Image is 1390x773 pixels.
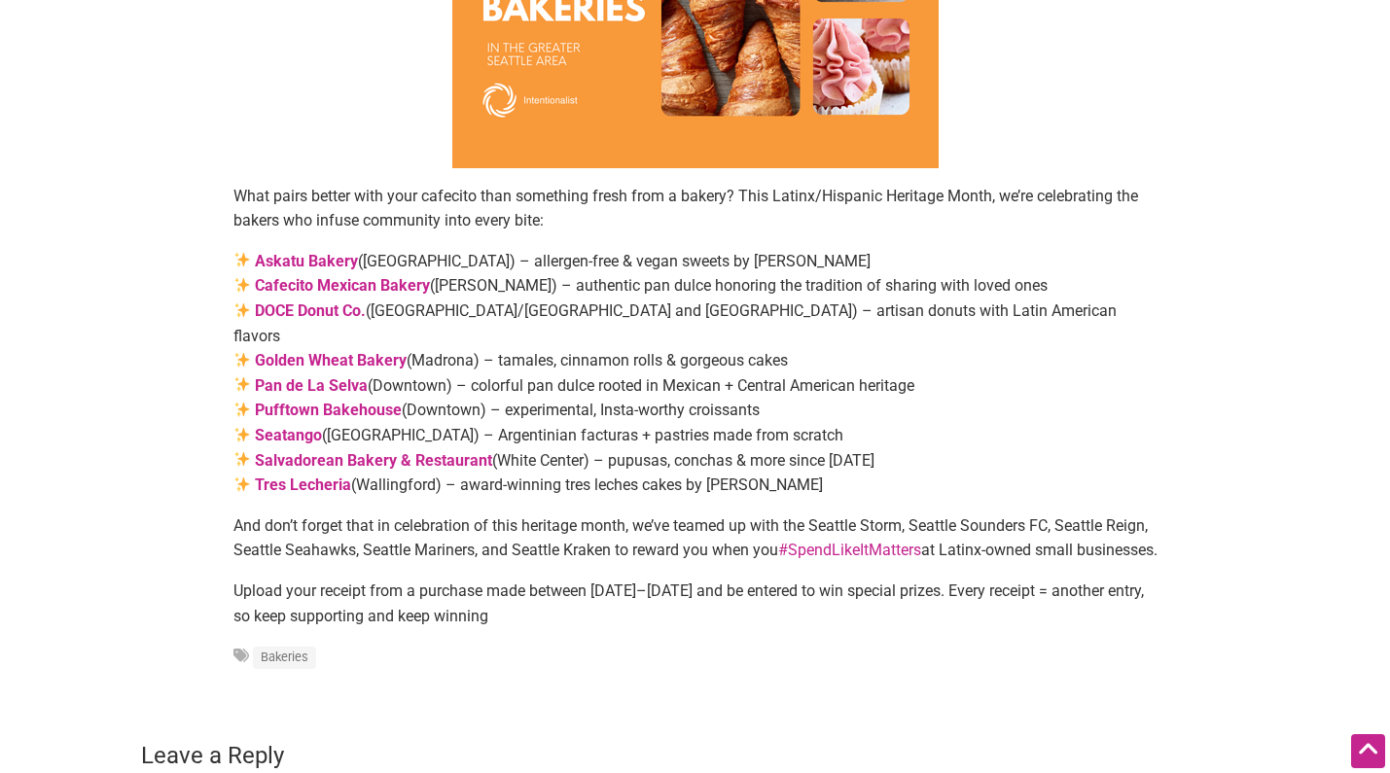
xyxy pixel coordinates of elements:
[255,426,322,444] a: Seatango
[234,476,250,492] img: ✨
[234,402,250,417] img: ✨
[234,427,250,442] img: ✨
[255,276,430,295] a: Cafecito Mexican Bakery
[255,475,351,494] a: Tres Lecheria
[234,252,250,267] img: ✨
[233,513,1158,563] p: And don’t forget that in celebration of this heritage month, we’ve teamed up with the Seattle Sto...
[234,352,250,368] img: ✨
[255,451,492,470] a: Salvadorean Bakery & Restaurant
[234,376,250,392] img: ✨
[255,351,407,369] a: Golden Wheat Bakery
[255,301,366,320] a: DOCE Donut Co.
[234,451,250,467] img: ✨
[261,650,308,664] a: Bakeries
[255,252,358,270] a: Askatu Bakery
[233,579,1158,628] p: Upload your receipt from a purchase made between [DATE]–[DATE] and be entered to win special priz...
[141,740,1249,773] h3: Leave a Reply
[234,302,250,318] img: ✨
[255,401,402,419] a: Pufftown Bakehouse
[233,184,1158,233] p: What pairs better with your cafecito than something fresh from a bakery? This Latinx/Hispanic Her...
[778,541,921,559] a: #SpendLikeItMatters
[233,249,1158,498] p: ([GEOGRAPHIC_DATA]) – allergen-free & vegan sweets by [PERSON_NAME] ([PERSON_NAME]) – authentic p...
[234,277,250,293] img: ✨
[255,376,368,395] a: Pan de La Selva
[1351,734,1385,768] div: Scroll Back to Top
